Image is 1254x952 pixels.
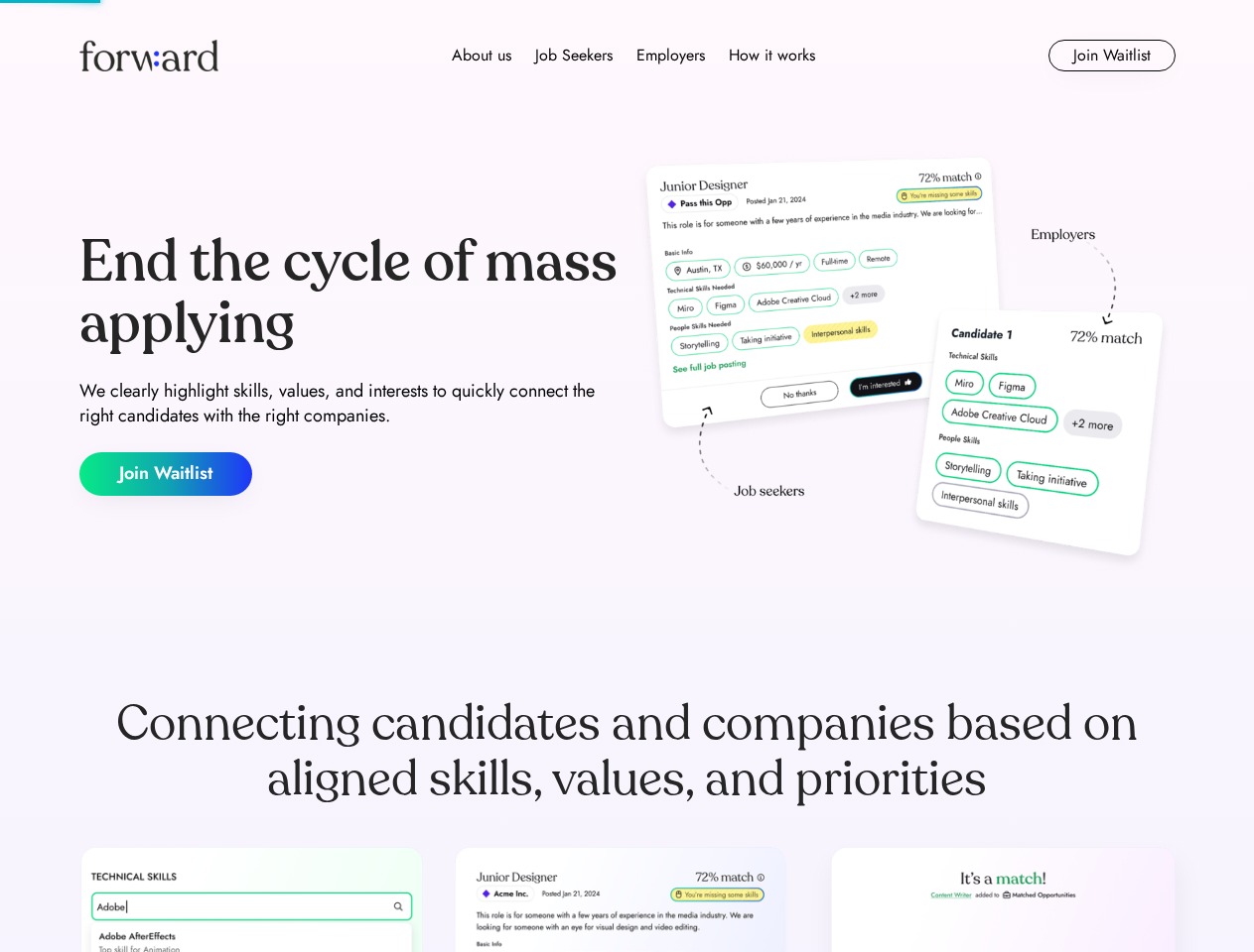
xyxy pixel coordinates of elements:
img: Forward logo [79,40,218,71]
button: Join Waitlist [79,452,252,496]
div: How it works [729,44,815,67]
div: We clearly highlight skills, values, and interests to quickly connect the right candidates with t... [79,379,620,428]
div: About us [452,44,511,67]
div: Job Seekers [535,44,613,67]
button: Join Waitlist [1048,40,1176,71]
img: hero-image.png [635,151,1176,577]
div: Connecting candidates and companies based on aligned skills, values, and priorities [79,696,1176,807]
div: Employers [636,44,705,67]
div: End the cycle of mass applying [79,232,620,354]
